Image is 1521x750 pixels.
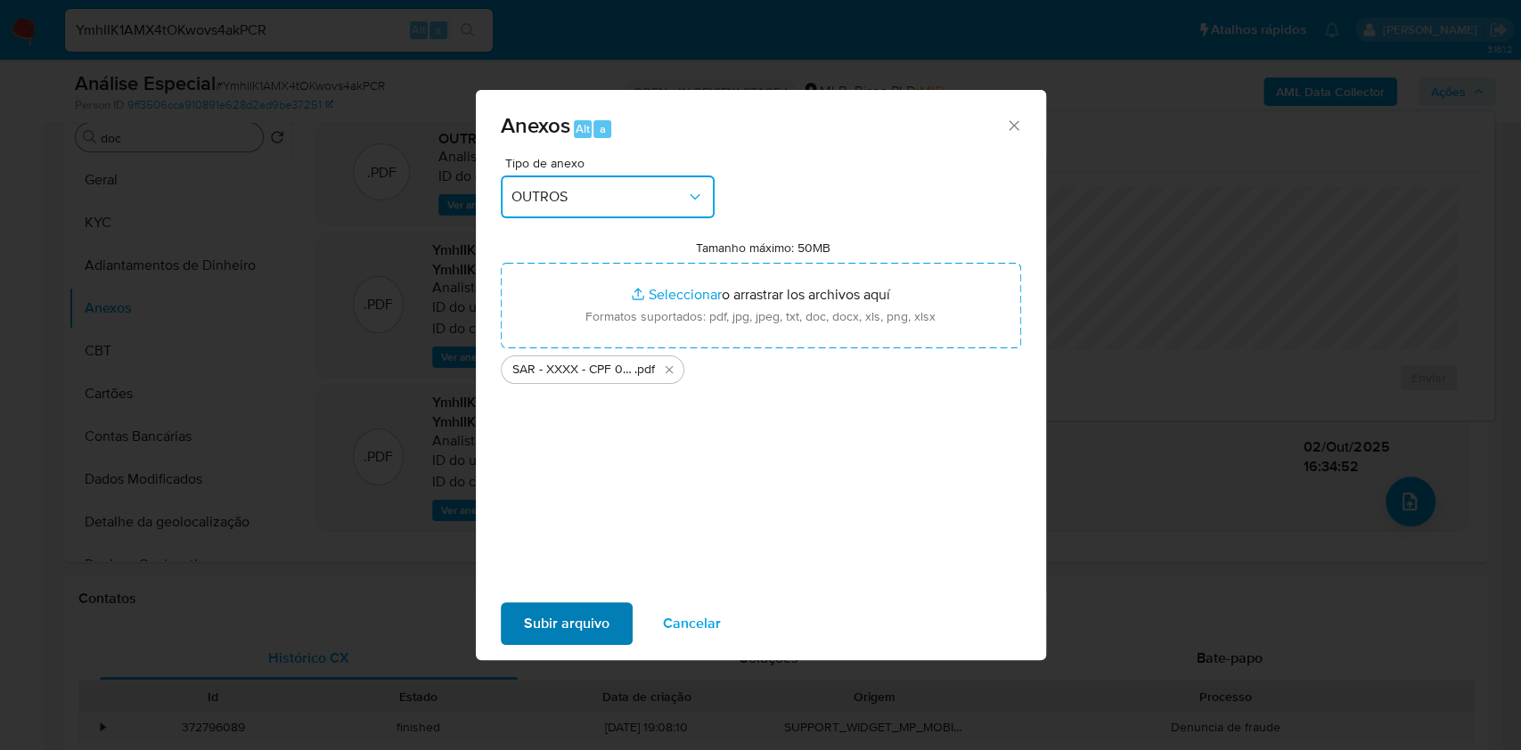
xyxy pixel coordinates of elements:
button: Subir arquivo [501,602,633,645]
span: Alt [576,120,590,137]
button: Cancelar [640,602,744,645]
ul: Archivos seleccionados [501,348,1021,384]
span: SAR - XXXX - CPF 02084310121 - [PERSON_NAME] MARINHO [PERSON_NAME] (1) [512,361,634,379]
button: OUTROS [501,175,715,218]
span: .pdf [634,361,655,379]
label: Tamanho máximo: 50MB [696,240,830,256]
button: Cerrar [1005,117,1021,133]
span: Subir arquivo [524,604,609,643]
span: Tipo de anexo [505,157,719,169]
button: Eliminar SAR - XXXX - CPF 02084310121 - LILIAN FAVIANA MARINHO BENITES NONATO (1).pdf [658,359,680,380]
span: a [600,120,606,137]
span: Cancelar [663,604,721,643]
span: OUTROS [511,188,686,206]
span: Anexos [501,110,570,141]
